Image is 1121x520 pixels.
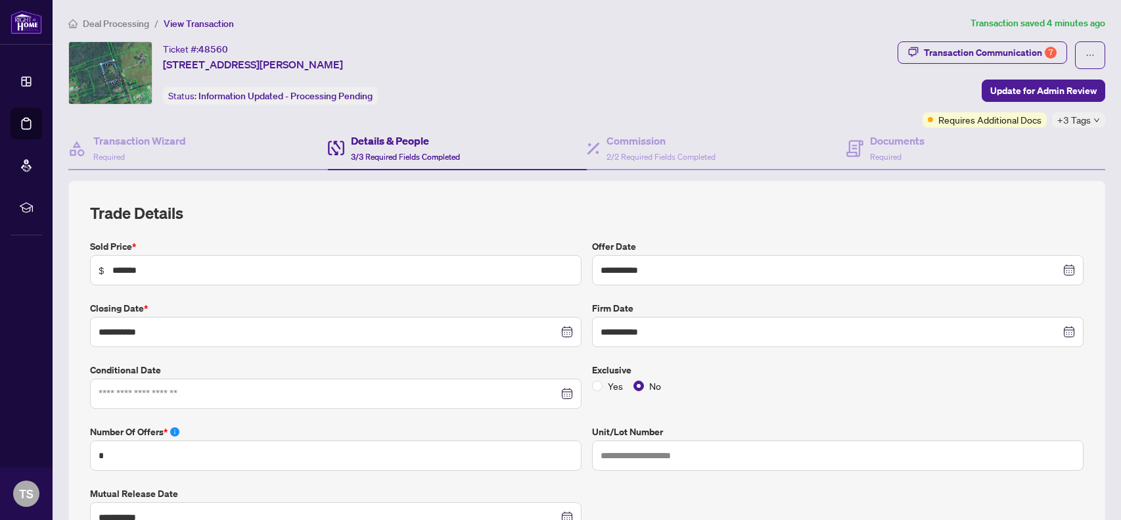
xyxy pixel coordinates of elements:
div: Ticket #: [163,41,228,57]
span: View Transaction [164,18,234,30]
button: Update for Admin Review [982,80,1105,102]
span: 2/2 Required Fields Completed [606,152,716,162]
li: / [154,16,158,31]
label: Sold Price [90,239,582,254]
span: 3/3 Required Fields Completed [351,152,460,162]
div: Transaction Communication [924,42,1057,63]
span: Required [93,152,125,162]
span: down [1093,117,1100,124]
img: logo [11,10,42,34]
span: TS [19,485,34,503]
span: 48560 [198,43,228,55]
button: Transaction Communication7 [898,41,1067,64]
span: No [644,379,666,393]
label: Mutual Release Date [90,486,582,501]
img: tab_keywords_by_traffic_grey.svg [131,76,141,87]
label: Number of offers [90,425,582,439]
label: Unit/Lot Number [592,425,1084,439]
span: $ [99,263,104,277]
h4: Transaction Wizard [93,133,186,149]
span: [STREET_ADDRESS][PERSON_NAME] [163,57,343,72]
span: Information Updated - Processing Pending [198,90,373,102]
div: Keywords by Traffic [145,78,221,86]
img: tab_domain_overview_orange.svg [35,76,46,87]
img: logo_orange.svg [21,21,32,32]
article: Transaction saved 4 minutes ago [971,16,1105,31]
h4: Details & People [351,133,460,149]
img: website_grey.svg [21,34,32,45]
label: Conditional Date [90,363,582,377]
span: +3 Tags [1057,112,1091,128]
span: Requires Additional Docs [938,112,1041,127]
div: Domain Overview [50,78,118,86]
div: Domain: [PERSON_NAME][DOMAIN_NAME] [34,34,217,45]
div: Status: [163,87,378,105]
span: ellipsis [1086,51,1095,60]
button: Open asap [1068,474,1108,513]
span: Deal Processing [83,18,149,30]
span: info-circle [170,427,179,437]
img: IMG-E12248861_1.jpg [69,42,152,104]
label: Closing Date [90,301,582,316]
h4: Documents [870,133,925,149]
label: Offer Date [592,239,1084,254]
span: Update for Admin Review [990,80,1097,101]
div: 7 [1045,47,1057,59]
div: v 4.0.25 [37,21,64,32]
h4: Commission [606,133,716,149]
span: home [68,19,78,28]
label: Exclusive [592,363,1084,377]
span: Yes [603,379,628,393]
h2: Trade Details [90,202,1084,224]
label: Firm Date [592,301,1084,316]
span: Required [870,152,902,162]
